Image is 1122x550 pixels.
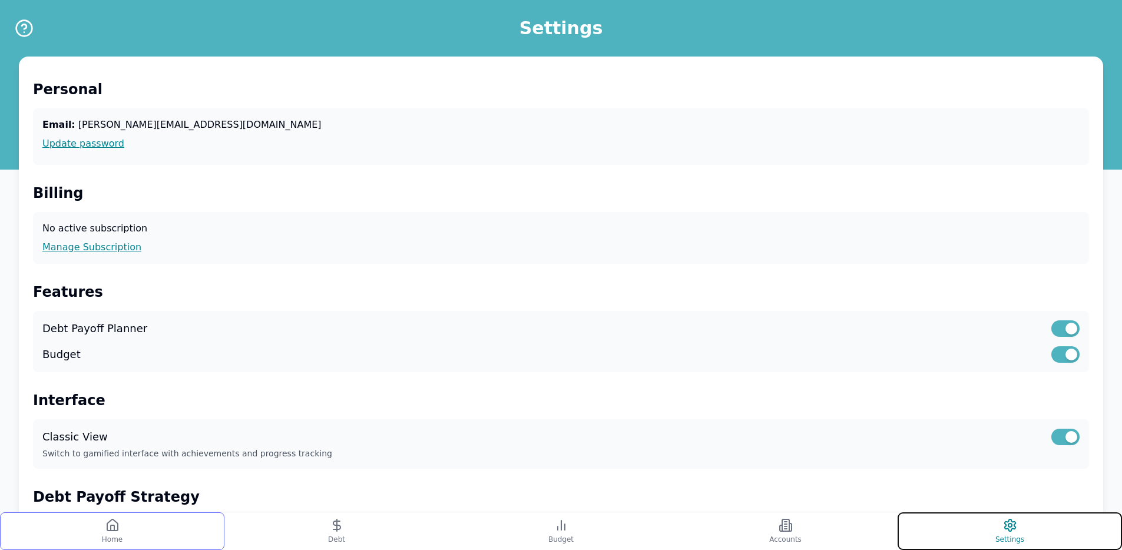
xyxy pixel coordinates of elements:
[42,119,75,130] span: Email:
[995,535,1024,544] span: Settings
[42,240,1080,254] a: Manage Subscription
[548,535,574,544] span: Budget
[898,512,1122,550] button: Settings
[33,283,1089,301] h2: Features
[42,137,1080,151] a: Update password
[42,429,108,445] label: Classic View
[42,320,147,337] label: Debt Payoff Planner
[33,80,1089,99] h2: Personal
[42,221,1080,236] p: No active subscription
[33,184,1089,203] h2: Billing
[224,512,449,550] button: Debt
[328,535,345,544] span: Debt
[102,535,123,544] span: Home
[33,391,1089,410] h2: Interface
[33,488,1089,506] h2: Debt Payoff Strategy
[42,118,1080,132] p: [PERSON_NAME][EMAIL_ADDRESS][DOMAIN_NAME]
[449,512,673,550] button: Budget
[14,18,34,38] button: Help
[42,448,1080,459] p: Switch to gamified interface with achievements and progress tracking
[519,18,603,39] h1: Settings
[769,535,802,544] span: Accounts
[42,346,81,363] label: Budget
[673,512,898,550] button: Accounts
